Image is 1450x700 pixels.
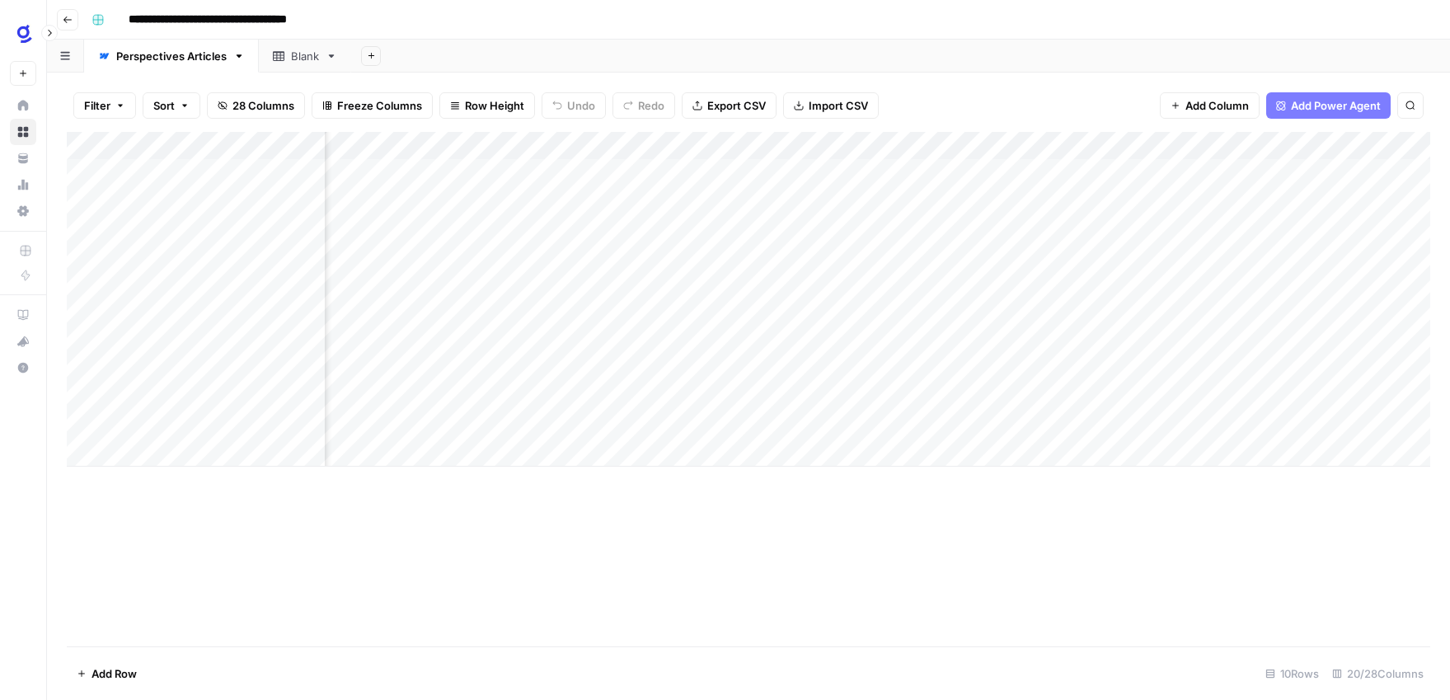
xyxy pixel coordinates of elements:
a: Home [10,92,36,119]
button: Help + Support [10,355,36,381]
button: Add Power Agent [1266,92,1391,119]
button: Redo [612,92,675,119]
button: Export CSV [682,92,777,119]
img: Glean SEO Ops Logo [10,19,40,49]
button: Import CSV [783,92,879,119]
button: Add Column [1160,92,1260,119]
a: Usage [10,171,36,198]
button: Freeze Columns [312,92,433,119]
a: Browse [10,119,36,145]
span: Row Height [465,97,524,114]
a: AirOps Academy [10,302,36,328]
button: Workspace: Glean SEO Ops [10,13,36,54]
span: 28 Columns [232,97,294,114]
span: Export CSV [707,97,766,114]
a: Perspectives Articles [84,40,259,73]
span: Redo [638,97,664,114]
span: Add Column [1185,97,1249,114]
button: Sort [143,92,200,119]
div: Perspectives Articles [116,48,227,64]
div: 10 Rows [1259,660,1326,687]
span: Sort [153,97,175,114]
button: Row Height [439,92,535,119]
button: What's new? [10,328,36,355]
div: 20/28 Columns [1326,660,1430,687]
button: 28 Columns [207,92,305,119]
span: Freeze Columns [337,97,422,114]
span: Undo [567,97,595,114]
a: Your Data [10,145,36,171]
span: Import CSV [809,97,868,114]
button: Undo [542,92,606,119]
span: Add Row [92,665,137,682]
div: What's new? [11,329,35,354]
span: Filter [84,97,110,114]
button: Add Row [67,660,147,687]
div: Blank [291,48,319,64]
button: Filter [73,92,136,119]
a: Settings [10,198,36,224]
a: Blank [259,40,351,73]
span: Add Power Agent [1291,97,1381,114]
